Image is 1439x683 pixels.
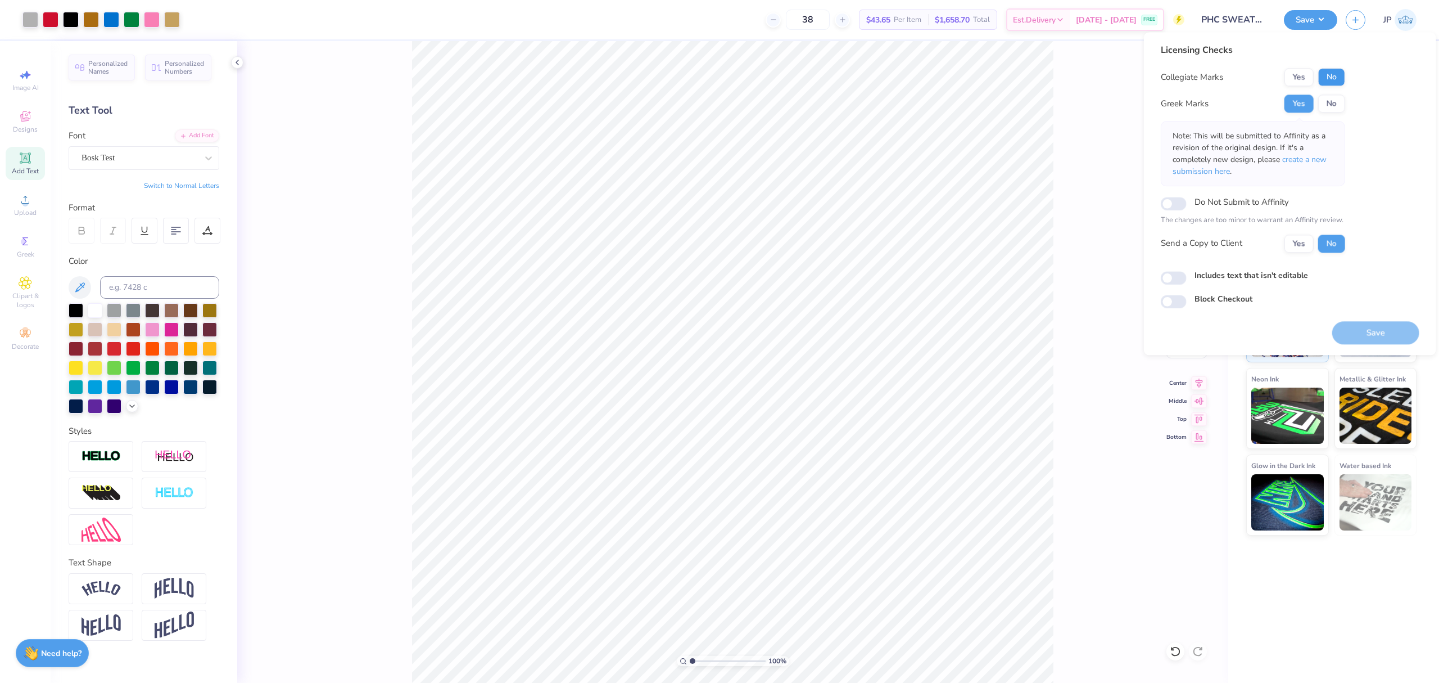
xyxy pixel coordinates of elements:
[1161,97,1209,110] div: Greek Marks
[69,201,220,214] div: Format
[1161,237,1242,250] div: Send a Copy to Client
[973,14,990,26] span: Total
[1340,373,1406,385] span: Metallic & Glitter Ink
[1194,293,1252,305] label: Block Checkout
[155,612,194,639] img: Rise
[69,255,219,268] div: Color
[1383,14,1392,26] span: JP
[1340,474,1412,531] img: Water based Ink
[1318,68,1345,86] button: No
[1166,379,1187,387] span: Center
[1284,235,1314,253] button: Yes
[82,450,121,463] img: Stroke
[1395,9,1417,31] img: John Paul Torres
[1284,95,1314,113] button: Yes
[1161,215,1345,226] p: The changes are too minor to warrant an Affinity review.
[1340,460,1391,471] span: Water based Ink
[6,291,45,309] span: Clipart & logos
[1076,14,1137,26] span: [DATE] - [DATE]
[41,648,82,659] strong: Need help?
[69,425,219,438] div: Styles
[14,208,37,217] span: Upload
[165,60,205,75] span: Personalized Numbers
[1161,43,1345,57] div: Licensing Checks
[17,250,34,259] span: Greek
[12,167,39,176] span: Add Text
[155,487,194,500] img: Negative Space
[155,450,194,464] img: Shadow
[1340,388,1412,444] img: Metallic & Glitter Ink
[1173,154,1327,177] span: create a new submission here
[1166,397,1187,405] span: Middle
[1166,433,1187,441] span: Bottom
[1194,195,1289,209] label: Do Not Submit to Affinity
[1173,130,1333,177] p: Note: This will be submitted to Affinity as a revision of the original design. If it's a complete...
[69,129,85,142] label: Font
[12,83,39,92] span: Image AI
[82,518,121,542] img: Free Distort
[1318,235,1345,253] button: No
[1251,373,1279,385] span: Neon Ink
[82,614,121,636] img: Flag
[88,60,128,75] span: Personalized Names
[1284,10,1337,30] button: Save
[13,125,38,134] span: Designs
[175,129,219,142] div: Add Font
[1251,474,1324,531] img: Glow in the Dark Ink
[866,14,890,26] span: $43.65
[1251,388,1324,444] img: Neon Ink
[1143,16,1155,24] span: FREE
[82,484,121,502] img: 3d Illusion
[1194,269,1308,281] label: Includes text that isn't editable
[69,556,219,569] div: Text Shape
[1251,460,1315,471] span: Glow in the Dark Ink
[1013,14,1056,26] span: Est. Delivery
[144,181,219,190] button: Switch to Normal Letters
[935,14,970,26] span: $1,658.70
[786,10,830,30] input: – –
[12,342,39,351] span: Decorate
[1166,415,1187,423] span: Top
[1383,9,1417,31] a: JP
[69,103,219,118] div: Text Tool
[1161,71,1223,84] div: Collegiate Marks
[100,276,219,299] input: e.g. 7428 c
[1284,68,1314,86] button: Yes
[894,14,921,26] span: Per Item
[1318,95,1345,113] button: No
[155,578,194,599] img: Arch
[1193,8,1275,31] input: Untitled Design
[82,581,121,596] img: Arc
[768,656,786,666] span: 100 %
